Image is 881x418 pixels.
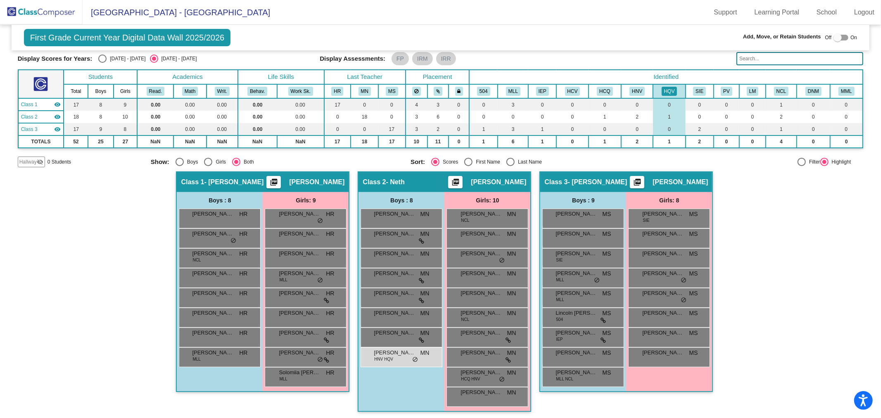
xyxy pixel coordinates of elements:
button: HCQ [597,87,613,96]
span: HR [326,249,334,258]
mat-icon: visibility_off [37,159,43,165]
div: Girls: 8 [626,192,712,209]
a: Learning Portal [748,6,806,19]
td: 0 [449,135,469,148]
td: 18 [351,111,378,123]
span: MN [420,249,430,258]
span: Add, Move, or Retain Students [743,33,821,41]
span: [PERSON_NAME] [374,230,415,238]
span: HR [326,230,334,238]
span: do_not_disturb_alt [681,297,686,304]
span: MLL [556,297,564,303]
th: Hi Cap - Non-Verbal Qualification [621,84,653,98]
td: 1 [528,135,556,148]
span: [PERSON_NAME] [642,289,684,297]
div: Boys : 8 [359,192,444,209]
td: 27 [114,135,138,148]
span: - [PERSON_NAME] [568,178,627,186]
button: MLL [506,87,520,96]
td: 17 [64,123,88,135]
span: do_not_disturb_alt [317,277,323,284]
td: 17 [378,135,406,148]
mat-icon: visibility [54,101,61,108]
input: Search... [736,52,863,65]
button: NCL [774,87,789,96]
span: MN [507,210,516,218]
td: 1 [589,135,621,148]
button: Print Students Details [266,176,281,188]
td: NaN [173,135,206,148]
span: [PERSON_NAME] [374,309,415,317]
td: 18 [351,135,378,148]
span: MN [507,230,516,238]
td: 0 [830,123,863,135]
span: Class 2 [21,113,38,121]
span: NCL [461,217,469,223]
td: 0 [714,98,740,111]
td: 0 [830,98,863,111]
td: 0 [556,123,588,135]
td: 11 [427,135,449,148]
td: 0 [797,111,830,123]
mat-icon: picture_as_pdf [451,178,461,190]
td: 0 [351,98,378,111]
span: - Neth [386,178,405,186]
td: 0 [528,111,556,123]
td: 0 [378,111,406,123]
td: 0 [714,135,740,148]
mat-icon: picture_as_pdf [269,178,279,190]
span: Show: [151,158,169,166]
span: MN [420,230,430,238]
span: MN [420,210,430,218]
button: HR [331,87,343,96]
td: 0 [449,98,469,111]
span: Class 1 [181,178,204,186]
td: 9 [114,98,138,111]
a: School [810,6,843,19]
th: Keep away students [406,84,427,98]
button: IEP [536,87,549,96]
td: 1 [589,111,621,123]
span: 0 Students [47,158,71,166]
span: Class 1 [21,101,38,108]
span: MN [507,289,516,298]
span: do_not_disturb_alt [681,277,686,284]
mat-icon: visibility [54,126,61,133]
td: 1 [653,111,685,123]
td: 0 [797,135,830,148]
td: NaN [238,135,277,148]
td: 3 [406,123,427,135]
span: HR [239,230,247,238]
th: Hi Cap - Verbal & Quantitative Qualification [653,84,685,98]
td: 10 [406,135,427,148]
td: 0.00 [207,98,238,111]
td: 0.00 [137,111,173,123]
td: 0.00 [238,123,277,135]
span: MS [602,289,611,298]
td: 0 [739,111,766,123]
span: [PERSON_NAME] [471,178,526,186]
span: HR [239,249,247,258]
span: Sort: [411,158,425,166]
span: MS [689,230,698,238]
th: Minnie Singh [378,84,406,98]
td: 0.00 [238,98,277,111]
button: 504 [477,87,490,96]
td: 1 [469,123,498,135]
span: [PERSON_NAME] [653,178,708,186]
span: do_not_disturb_alt [499,257,505,264]
span: MN [420,289,430,298]
span: MLL [556,277,564,283]
td: 0 [621,98,653,111]
button: SIE [693,87,706,96]
mat-chip: FP [392,52,409,65]
span: [PERSON_NAME] [192,249,233,258]
div: Filter [806,158,820,166]
th: Keep with students [427,84,449,98]
td: 0 [589,98,621,111]
td: 1 [653,135,685,148]
td: 3 [498,123,528,135]
td: 0 [378,98,406,111]
td: 0 [739,123,766,135]
mat-chip: IRM [412,52,433,65]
